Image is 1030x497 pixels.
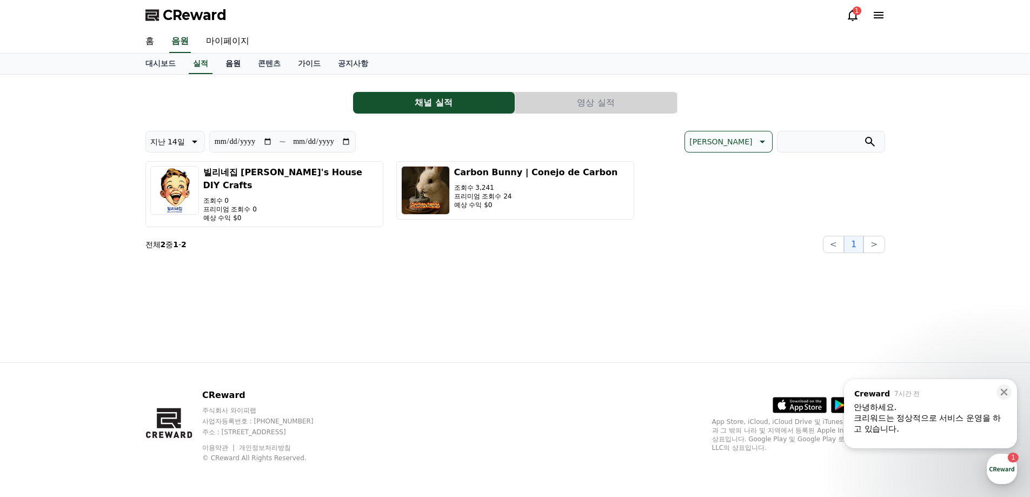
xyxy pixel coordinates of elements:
[173,240,178,249] strong: 1
[71,343,139,370] a: 1대화
[167,359,180,368] span: 설정
[163,6,227,24] span: CReward
[329,54,377,74] a: 공지사항
[197,30,258,53] a: 마이페이지
[685,131,772,153] button: [PERSON_NAME]
[249,54,289,74] a: 콘텐츠
[3,343,71,370] a: 홈
[203,214,378,222] p: 예상 수익 $0
[137,30,163,53] a: 홈
[110,342,114,351] span: 1
[203,205,378,214] p: 프리미엄 조회수 0
[203,196,378,205] p: 조회수 0
[139,343,208,370] a: 설정
[515,92,677,114] button: 영상 실적
[279,135,286,148] p: ~
[145,161,383,227] button: 빌리네집 [PERSON_NAME]'s House DIY Crafts 조회수 0 프리미엄 조회수 0 예상 수익 $0
[181,240,187,249] strong: 2
[454,166,618,179] h3: Carbon Bunny | Conejo de Carbon
[202,417,334,426] p: 사업자등록번호 : [PHONE_NUMBER]
[189,54,212,74] a: 실적
[396,161,634,220] button: Carbon Bunny | Conejo de Carbon 조회수 3,241 프리미엄 조회수 24 예상 수익 $0
[217,54,249,74] a: 음원
[846,9,859,22] a: 1
[823,236,844,253] button: <
[353,92,515,114] button: 채널 실적
[137,54,184,74] a: 대시보드
[202,444,236,452] a: 이용약관
[202,428,334,436] p: 주소 : [STREET_ADDRESS]
[150,134,185,149] p: 지난 14일
[34,359,41,368] span: 홈
[145,131,205,153] button: 지난 14일
[203,166,378,192] h3: 빌리네집 [PERSON_NAME]'s House DIY Crafts
[454,183,618,192] p: 조회수 3,241
[202,454,334,462] p: © CReward All Rights Reserved.
[150,166,199,215] img: 빌리네집 Billy's House DIY Crafts
[863,236,885,253] button: >
[853,6,861,15] div: 1
[712,418,885,452] p: App Store, iCloud, iCloud Drive 및 iTunes Store는 미국과 그 밖의 나라 및 지역에서 등록된 Apple Inc.의 서비스 상표입니다. Goo...
[99,360,112,368] span: 대화
[454,201,618,209] p: 예상 수익 $0
[844,236,863,253] button: 1
[161,240,166,249] strong: 2
[454,192,618,201] p: 프리미엄 조회수 24
[239,444,291,452] a: 개인정보처리방침
[689,134,752,149] p: [PERSON_NAME]
[145,239,187,250] p: 전체 중 -
[145,6,227,24] a: CReward
[169,30,191,53] a: 음원
[289,54,329,74] a: 가이드
[202,389,334,402] p: CReward
[401,166,450,215] img: Carbon Bunny | Conejo de Carbon
[202,406,334,415] p: 주식회사 와이피랩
